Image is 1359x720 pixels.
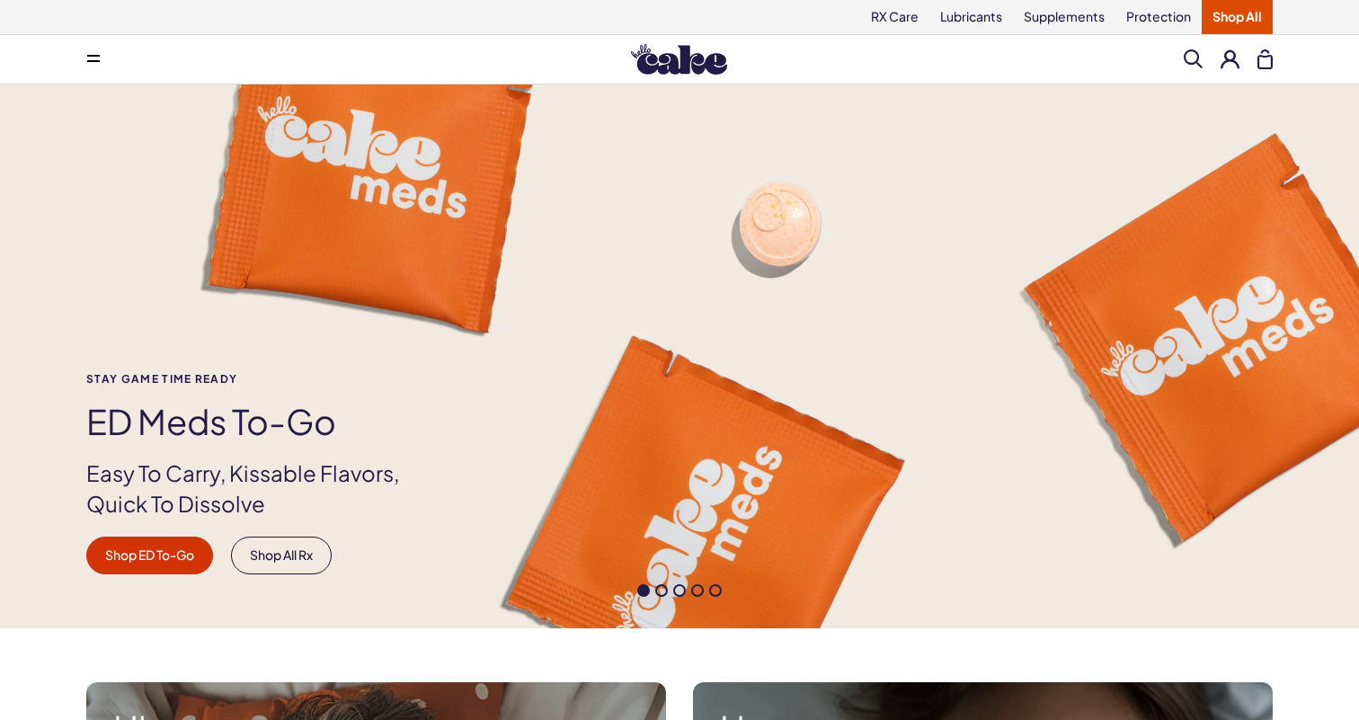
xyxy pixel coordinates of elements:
[86,373,430,385] span: Stay Game time ready
[631,44,727,75] img: Hello Cake
[86,458,430,519] p: Easy To Carry, Kissable Flavors, Quick To Dissolve
[86,537,213,574] a: Shop ED To-Go
[86,403,430,440] h1: ED Meds to-go
[231,537,332,574] a: Shop All Rx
